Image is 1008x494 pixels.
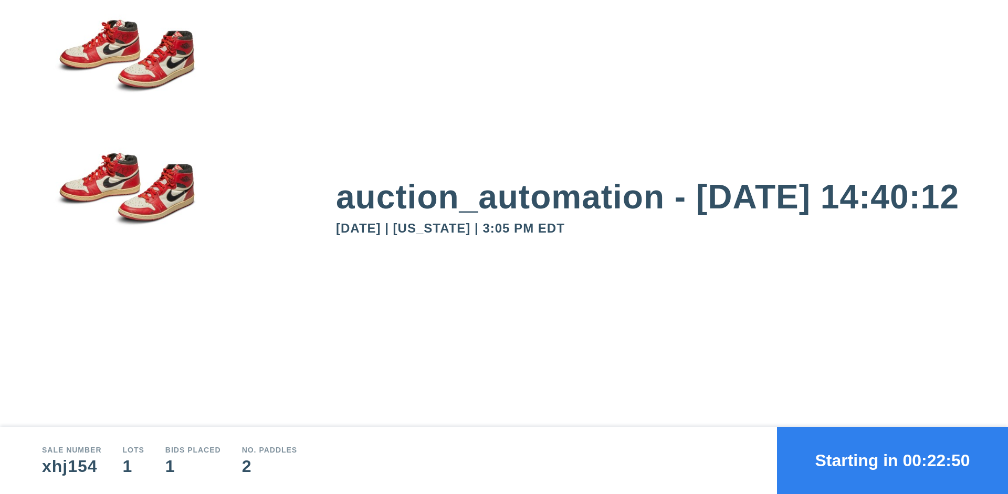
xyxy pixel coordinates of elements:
[123,446,144,454] div: Lots
[123,458,144,475] div: 1
[242,446,298,454] div: No. Paddles
[777,427,1008,494] button: Starting in 00:22:50
[42,1,210,134] img: small
[42,458,102,475] div: xhj154
[165,446,221,454] div: Bids Placed
[242,458,298,475] div: 2
[336,180,966,214] div: auction_automation - [DATE] 14:40:12
[42,446,102,454] div: Sale number
[165,458,221,475] div: 1
[336,222,966,235] div: [DATE] | [US_STATE] | 3:05 PM EDT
